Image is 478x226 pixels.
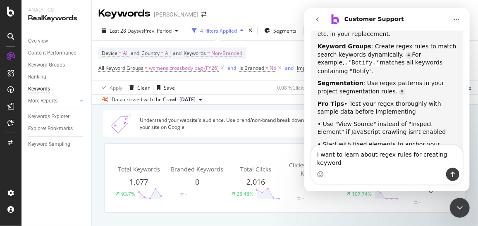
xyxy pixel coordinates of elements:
[28,85,50,93] div: Keywords
[184,50,206,57] span: Keywords
[28,37,86,45] a: Overview
[28,61,86,69] a: Keyword Groups
[28,37,48,45] div: Overview
[98,64,143,71] span: All Keyword Groups
[102,50,117,57] span: Device
[450,198,470,218] iframe: Intercom live chat
[28,124,73,133] div: Explorer Bookmarks
[145,64,148,71] span: =
[28,112,69,121] div: Keywords Explorer
[297,64,368,71] span: Impressions On Current Period
[302,195,304,202] div: -
[118,165,160,173] span: Total Keywords
[211,48,242,59] span: Non-Branded
[119,50,122,57] span: =
[28,85,86,93] a: Keywords
[28,73,46,81] div: Ranking
[237,190,253,197] div: 28.48%
[141,50,160,57] span: Country
[261,24,300,37] button: Segments
[414,201,418,204] img: Equal
[297,197,301,200] img: Equal
[273,27,296,34] span: Segments
[352,190,372,197] div: 107.74%
[131,50,139,57] span: and
[180,193,184,195] img: Equal
[430,196,455,208] svg: 0
[313,192,338,204] svg: 0
[28,112,86,121] a: Keywords Explorer
[139,27,172,34] span: vs Prev. Period
[179,96,196,103] span: 2025 Aug. 4th
[419,199,421,206] div: -
[110,27,139,34] span: Last 28 Days
[28,97,57,105] div: More Reports
[240,165,271,173] span: Total Clicks
[173,50,182,57] span: and
[189,24,247,37] button: 4 Filters Applied
[28,140,86,149] a: Keyword Sampling
[207,50,210,57] span: =
[285,64,294,71] div: and
[98,7,151,21] div: Keywords
[98,81,122,94] button: Apply
[227,64,236,71] div: and
[28,124,86,133] a: Explorer Bookmarks
[153,81,175,94] button: Save
[28,140,70,149] div: Keyword Sampling
[277,84,332,91] div: 0.08 % Clicks ( 2K on 2M )
[161,50,164,57] span: =
[246,177,265,187] span: 2,016
[270,62,276,74] span: No
[165,48,171,59] span: All
[126,81,150,94] button: Clear
[176,95,206,105] button: [DATE]
[164,84,175,91] div: Save
[28,97,77,105] a: More Reports
[304,8,470,191] iframe: Intercom live chat
[201,12,206,17] div: arrow-right-arrow-left
[110,84,122,91] div: Apply
[28,49,86,57] a: Content Performance
[195,177,199,187] span: 0
[129,177,148,187] span: 1,077
[154,10,198,19] div: [PERSON_NAME]
[112,96,176,103] div: Data crossed with the Crawl
[98,24,182,37] button: Last 28 DaysvsPrev. Period
[28,73,86,81] a: Ranking
[137,84,150,91] div: Clear
[185,190,187,197] div: -
[28,7,85,14] div: Analytics
[196,188,221,200] svg: 0
[285,64,294,72] button: and
[28,61,65,69] div: Keyword Groups
[149,62,219,74] span: womens crossbody bag (FY26)
[171,165,223,173] span: Branded Keywords
[227,64,236,72] button: and
[121,190,135,197] div: 93.7%
[140,117,427,131] div: Understand your website's audience. Use brand/non-brand break downs and segmentation to see how y...
[265,64,268,71] span: =
[239,64,264,71] span: Is Branded
[123,48,129,59] span: All
[107,114,136,133] img: Xn5yXbTLC6GvtKIoinKAiP4Hm0QJ922KvQwAAAAASUVORK5CYII=
[28,49,76,57] div: Content Performance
